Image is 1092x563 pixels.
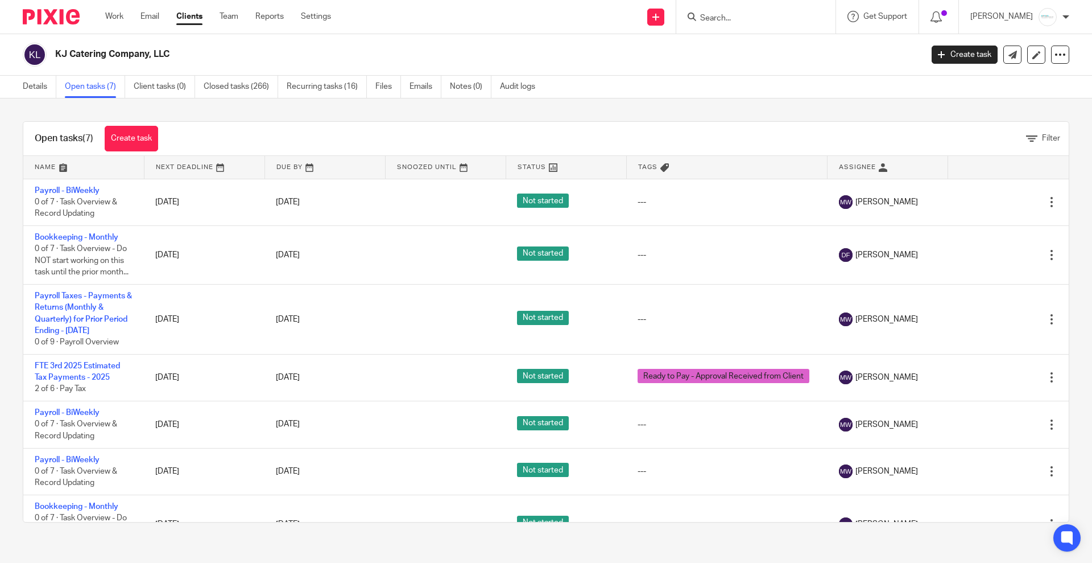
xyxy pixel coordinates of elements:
td: [DATE] [144,495,264,553]
a: Settings [301,11,331,22]
span: 0 of 7 · Task Overview - Do NOT start working on this task until the prior month... [35,515,129,546]
a: Files [375,76,401,98]
span: [DATE] [276,251,300,259]
span: [DATE] [276,520,300,528]
a: Create task [932,46,998,64]
a: Team [220,11,238,22]
td: [DATE] [144,401,264,448]
div: --- [638,466,816,477]
a: Client tasks (0) [134,76,195,98]
span: [DATE] [276,421,300,429]
p: [PERSON_NAME] [970,11,1033,22]
span: Not started [517,311,569,325]
td: [DATE] [144,354,264,401]
img: svg%3E [839,517,853,531]
input: Search [699,14,801,24]
a: Bookkeeping - Monthly [35,503,118,511]
h2: KJ Catering Company, LLC [55,48,743,60]
img: svg%3E [839,248,853,262]
span: 0 of 7 · Task Overview & Record Updating [35,421,117,441]
td: [DATE] [144,225,264,284]
a: Emails [409,76,441,98]
span: Ready to Pay - Approval Received from Client [638,369,809,383]
span: Not started [517,416,569,430]
span: [PERSON_NAME] [855,372,918,383]
span: 2 of 6 · Pay Tax [35,385,86,393]
span: Not started [517,369,569,383]
div: --- [638,314,816,325]
span: [DATE] [276,315,300,323]
span: 0 of 9 · Payroll Overview [35,339,119,347]
span: [PERSON_NAME] [855,249,918,261]
td: [DATE] [144,285,264,355]
a: Payroll - BiWeekly [35,456,100,464]
a: FTE 3rd 2025 Estimated Tax Payments - 2025 [35,362,120,381]
img: svg%3E [839,313,853,326]
span: 0 of 7 · Task Overview & Record Updating [35,198,117,218]
span: Tags [638,164,657,170]
span: Filter [1042,134,1060,142]
span: (7) [82,134,93,143]
span: Not started [517,516,569,530]
a: Payroll - BiWeekly [35,409,100,417]
img: Pixie [23,9,80,24]
span: [DATE] [276,198,300,206]
h1: Open tasks [35,133,93,145]
a: Audit logs [500,76,544,98]
img: svg%3E [839,418,853,432]
div: --- [638,419,816,430]
a: Bookkeeping - Monthly [35,233,118,241]
div: --- [638,249,816,261]
a: Notes (0) [450,76,491,98]
a: Details [23,76,56,98]
a: Email [140,11,159,22]
div: --- [638,196,816,208]
span: Snoozed Until [397,164,457,170]
a: Reports [255,11,284,22]
a: Payroll Taxes - Payments & Returns (Monthly & Quarterly) for Prior Period Ending - [DATE] [35,292,132,335]
a: Recurring tasks (16) [287,76,367,98]
img: svg%3E [839,371,853,384]
span: Get Support [863,13,907,20]
span: 0 of 7 · Task Overview - Do NOT start working on this task until the prior month... [35,245,129,277]
a: Create task [105,126,158,151]
a: Payroll - BiWeekly [35,187,100,195]
span: Not started [517,194,569,208]
span: 0 of 7 · Task Overview & Record Updating [35,467,117,487]
img: svg%3E [839,195,853,209]
a: Clients [176,11,202,22]
td: [DATE] [144,179,264,225]
span: [DATE] [276,467,300,475]
span: [PERSON_NAME] [855,519,918,530]
td: [DATE] [144,448,264,495]
a: Closed tasks (266) [204,76,278,98]
img: svg%3E [839,465,853,478]
span: [PERSON_NAME] [855,196,918,208]
span: Not started [517,463,569,477]
span: Status [518,164,546,170]
a: Open tasks (7) [65,76,125,98]
a: Work [105,11,123,22]
span: [PERSON_NAME] [855,419,918,430]
span: [PERSON_NAME] [855,466,918,477]
span: Not started [517,246,569,261]
span: [DATE] [276,373,300,381]
div: --- [638,519,816,530]
img: svg%3E [23,43,47,67]
span: [PERSON_NAME] [855,314,918,325]
img: _Logo.png [1039,8,1057,26]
